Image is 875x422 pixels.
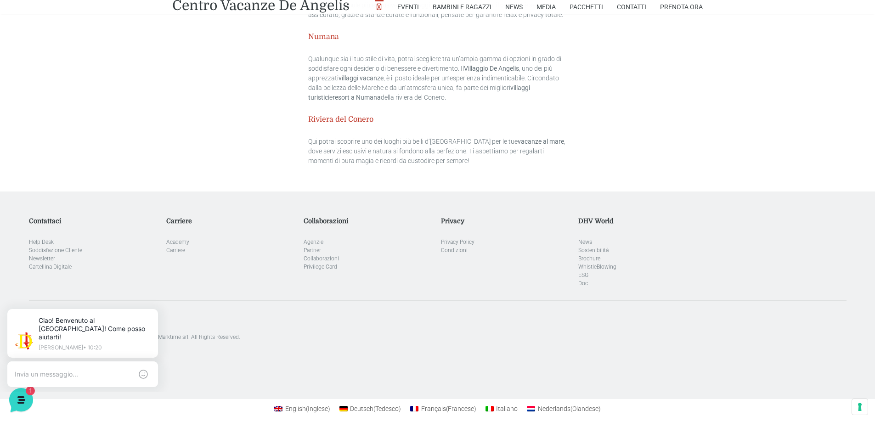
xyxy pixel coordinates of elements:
[598,405,601,412] span: )
[306,405,308,412] span: (
[304,255,339,262] a: Collaborazioni
[160,99,169,108] span: 1
[11,84,173,112] a: [PERSON_NAME]Ciao! Benvenuto al [GEOGRAPHIC_DATA]! Come posso aiutarti!2 min fa1
[7,386,35,414] iframe: Customerly Messenger Launcher
[82,73,169,81] a: [DEMOGRAPHIC_DATA] tutto
[308,137,567,166] p: Qui potrai scoprire uno dei luoghi più belli d’[GEOGRAPHIC_DATA] per le tue , dove servizi esclus...
[399,405,401,412] span: )
[474,405,476,412] span: )
[406,403,481,415] a: Français(Francese)
[335,403,406,415] a: Deutsch(Tedesco)
[92,294,98,300] span: 1
[166,217,297,225] h5: Carriere
[441,247,468,253] a: Condizioni
[29,333,847,341] p: [GEOGRAPHIC_DATA]. Designed with special care by Marktime srl. All Rights Reserved.
[308,54,567,102] p: Qualunque sia il tuo stile di vita, potrai scegliere tra un’ampia gamma di opzioni in grado di so...
[60,121,135,129] span: Inizia una conversazione
[304,239,323,245] a: Agenzie
[481,403,523,415] a: Italiano
[15,73,78,81] span: Le tue conversazioni
[29,239,54,245] a: Help Desk
[7,295,64,316] button: Home
[44,47,156,52] p: [PERSON_NAME] • 10:20
[120,295,176,316] button: Aiuto
[15,116,169,134] button: Inizia una conversazione
[852,399,868,415] button: Le tue preferenze relative al consenso per le tecnologie di tracciamento
[79,308,104,316] p: Messaggi
[333,94,381,101] strong: resort a Numana
[308,33,567,41] h5: Numana
[441,217,571,225] h5: Privacy
[29,264,72,270] a: Cartellina Digitale
[308,115,567,124] h5: Riviera del Conero
[39,99,143,108] p: Ciao! Benvenuto al [GEOGRAPHIC_DATA]! Come posso aiutarti!
[148,88,169,96] p: 2 min fa
[7,7,154,37] h2: Ciao da De Angelis Resort 👋
[21,172,150,181] input: Cerca un articolo...
[339,74,384,82] strong: villaggi vacanze
[64,295,120,316] button: 1Messaggi
[570,405,601,412] span: Olandese
[304,217,434,225] h5: Collaborazioni
[15,152,72,160] span: Trova una risposta
[421,405,446,412] span: Français
[285,405,306,412] span: English
[578,280,588,287] a: Doc
[496,405,518,412] span: Italiano
[446,405,476,412] span: Francese
[304,264,337,270] a: Privilege Card
[306,405,330,412] span: Inglese
[28,308,43,316] p: Home
[464,65,519,72] strong: Villaggio De Angelis
[304,247,321,253] a: Partner
[270,403,335,415] a: English(Inglese)
[20,34,39,52] img: light
[166,239,189,245] a: Academy
[441,239,474,245] a: Privacy Policy
[166,247,185,253] a: Carriere
[578,217,709,225] h5: DHV World
[578,255,600,262] a: Brochure
[373,405,375,412] span: (
[538,405,570,412] span: Nederlands
[446,405,448,412] span: (
[570,405,572,412] span: (
[29,247,82,253] a: Soddisfazione Cliente
[518,138,564,145] strong: vacanze al mare
[7,40,154,59] p: La nostra missione è rendere la tua esperienza straordinaria!
[522,403,605,415] a: Nederlands(Olandese)
[44,18,156,43] p: Ciao! Benvenuto al [GEOGRAPHIC_DATA]! Come posso aiutarti!
[578,264,616,270] a: WhistleBlowing
[29,217,159,225] h5: Contattaci
[578,247,609,253] a: Sostenibilità
[328,405,330,412] span: )
[350,405,373,412] span: Deutsch
[141,308,155,316] p: Aiuto
[39,88,143,97] span: [PERSON_NAME]
[98,152,169,160] a: Apri Centro Assistenza
[29,255,55,262] a: Newsletter
[15,89,33,107] img: light
[373,405,401,412] span: Tedesco
[578,272,588,278] a: ESG
[578,239,592,245] a: News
